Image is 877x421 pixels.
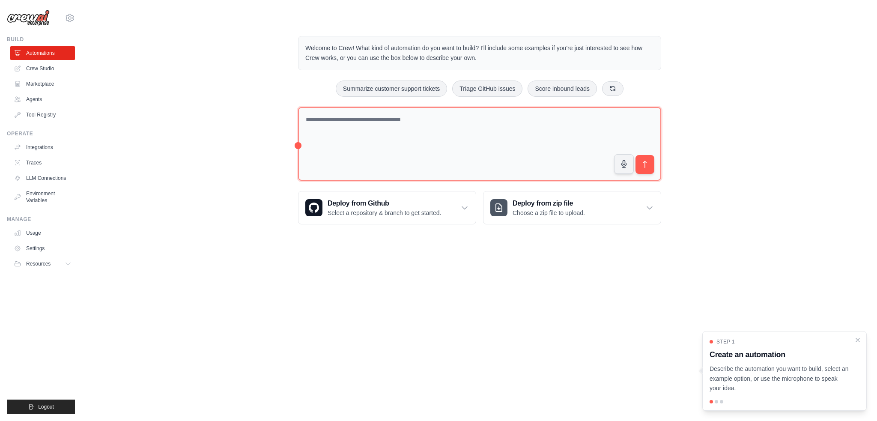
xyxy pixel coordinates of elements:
[10,171,75,185] a: LLM Connections
[10,187,75,207] a: Environment Variables
[7,400,75,414] button: Logout
[38,403,54,410] span: Logout
[10,257,75,271] button: Resources
[10,108,75,122] a: Tool Registry
[854,337,861,343] button: Close walkthrough
[7,36,75,43] div: Build
[834,380,877,421] iframe: Chat Widget
[10,156,75,170] a: Traces
[528,81,597,97] button: Score inbound leads
[7,10,50,26] img: Logo
[513,198,585,209] h3: Deploy from zip file
[10,226,75,240] a: Usage
[7,130,75,137] div: Operate
[452,81,522,97] button: Triage GitHub issues
[710,349,849,361] h3: Create an automation
[716,338,735,345] span: Step 1
[10,93,75,106] a: Agents
[10,140,75,154] a: Integrations
[7,216,75,223] div: Manage
[10,62,75,75] a: Crew Studio
[710,364,849,393] p: Describe the automation you want to build, select an example option, or use the microphone to spe...
[328,209,441,217] p: Select a repository & branch to get started.
[26,260,51,267] span: Resources
[328,198,441,209] h3: Deploy from Github
[10,46,75,60] a: Automations
[336,81,447,97] button: Summarize customer support tickets
[305,43,654,63] p: Welcome to Crew! What kind of automation do you want to build? I'll include some examples if you'...
[513,209,585,217] p: Choose a zip file to upload.
[10,242,75,255] a: Settings
[10,77,75,91] a: Marketplace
